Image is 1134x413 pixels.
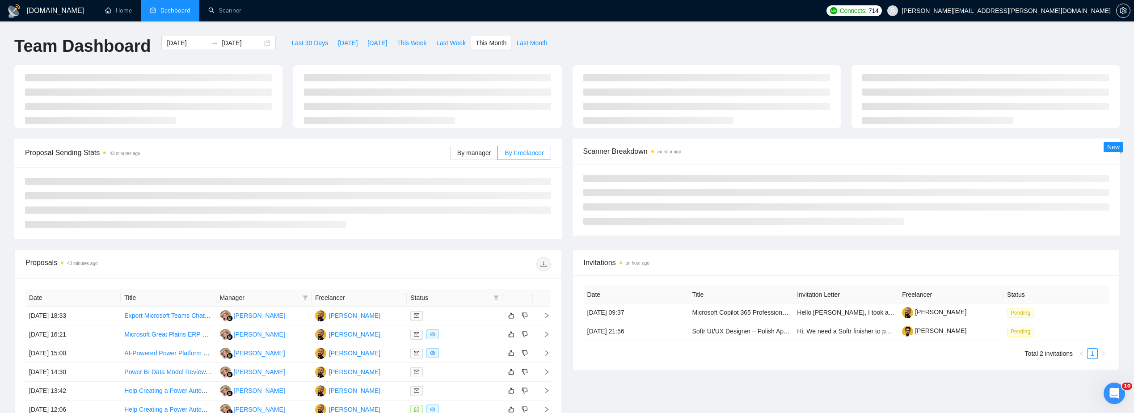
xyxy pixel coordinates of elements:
span: dashboard [150,7,156,13]
span: dislike [522,406,528,413]
img: logo [7,4,21,18]
a: searchScanner [208,7,241,14]
span: This Week [397,38,426,48]
img: FA [315,348,326,359]
div: [PERSON_NAME] [329,329,380,339]
td: Softr UI/UX Designer – Polish App to Figma (2-Day Sprint) [688,322,793,341]
span: right [536,388,550,394]
span: filter [301,291,310,304]
td: [DATE] 18:33 [25,307,121,325]
a: FA[PERSON_NAME] [315,405,380,413]
span: [DATE] [338,38,358,48]
img: gigradar-bm.png [227,334,233,340]
span: 10 [1122,383,1132,390]
a: [PERSON_NAME] [902,308,966,316]
td: Microsoft Great Plains ERP Data Migration Specialist [121,325,216,344]
span: dislike [522,350,528,357]
span: Proposal Sending Stats [25,147,450,158]
a: FA[PERSON_NAME] [315,312,380,319]
div: [PERSON_NAME] [234,386,285,396]
img: gigradar-bm.png [227,390,233,396]
span: Connects: [840,6,867,16]
span: Invitations [584,257,1109,268]
td: [DATE] 15:00 [25,344,121,363]
td: [DATE] 16:21 [25,325,121,344]
td: Help Creating a Power Automate Workflow [121,382,216,400]
a: Softr UI/UX Designer – Polish App to Figma (2-Day Sprint) [692,328,854,335]
span: dislike [522,312,528,319]
span: Pending [1007,308,1034,318]
button: [DATE] [363,36,392,50]
a: VZ[PERSON_NAME] [220,368,285,375]
td: [DATE] 13:42 [25,382,121,400]
button: left [1076,348,1087,359]
span: like [508,331,514,338]
a: AI-Powered Power Platform Development [124,350,240,357]
a: Help Creating a Power Automate Workflow [124,406,243,413]
th: Title [688,286,793,303]
button: setting [1116,4,1130,18]
button: like [506,329,517,340]
img: gigradar-bm.png [227,353,233,359]
li: Previous Page [1076,348,1087,359]
a: VZ[PERSON_NAME] [220,387,285,394]
th: Freelancer [312,289,407,307]
span: By manager [457,149,491,156]
img: c1zlvMqSrkmzVc7NA4ndqb8iVzXZFSOeow8FUDfjqAZWtEkfLPlTI_paiGKZaTzoQK [902,307,913,318]
li: 1 [1087,348,1098,359]
a: VZ[PERSON_NAME] [220,330,285,337]
span: mail [414,350,419,356]
span: This Month [476,38,506,48]
span: dislike [522,368,528,375]
div: Proposals [25,257,288,271]
a: VZ[PERSON_NAME] [220,405,285,413]
span: dislike [522,387,528,394]
th: Freelancer [898,286,1003,303]
span: right [1100,351,1106,356]
button: like [506,348,517,358]
button: like [506,310,517,321]
span: 714 [868,6,878,16]
th: Date [584,286,689,303]
span: filter [493,295,499,300]
div: [PERSON_NAME] [234,329,285,339]
img: VZ [220,310,231,321]
li: Total 2 invitations [1025,348,1073,359]
input: End date [222,38,262,48]
span: right [536,350,550,356]
h1: Team Dashboard [14,36,151,57]
td: Microsoft Copilot 365 Professional for Law Firm Automation [688,303,793,322]
a: FA[PERSON_NAME] [315,349,380,356]
span: dislike [522,331,528,338]
span: right [536,331,550,337]
td: [DATE] 09:37 [584,303,689,322]
span: Manager [220,293,299,303]
input: Start date [167,38,207,48]
span: to [211,39,218,46]
span: filter [492,291,501,304]
a: Microsoft Copilot 365 Professional for Law Firm Automation [692,309,856,316]
span: like [508,387,514,394]
th: Manager [216,289,312,307]
a: [PERSON_NAME] [902,327,966,334]
span: eye [430,407,435,412]
button: [DATE] [333,36,363,50]
span: right [536,406,550,413]
span: [DATE] [367,38,387,48]
button: Last Week [431,36,471,50]
button: like [506,385,517,396]
td: [DATE] 21:56 [584,322,689,341]
img: VZ [220,385,231,396]
img: VZ [220,367,231,378]
span: New [1107,143,1120,151]
button: dislike [519,310,530,321]
span: like [508,350,514,357]
div: [PERSON_NAME] [234,367,285,377]
a: Microsoft Great Plains ERP Data Migration Specialist [124,331,271,338]
button: This Week [392,36,431,50]
div: [PERSON_NAME] [329,348,380,358]
img: FA [315,329,326,340]
img: c1Mj_rRfwr79KJlLERl1t-MhAjBQyheYdwHOVrswn9N25Lliy2DhG8ipB4DmdwUbaN [902,326,913,337]
img: VZ [220,329,231,340]
span: Pending [1007,327,1034,337]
